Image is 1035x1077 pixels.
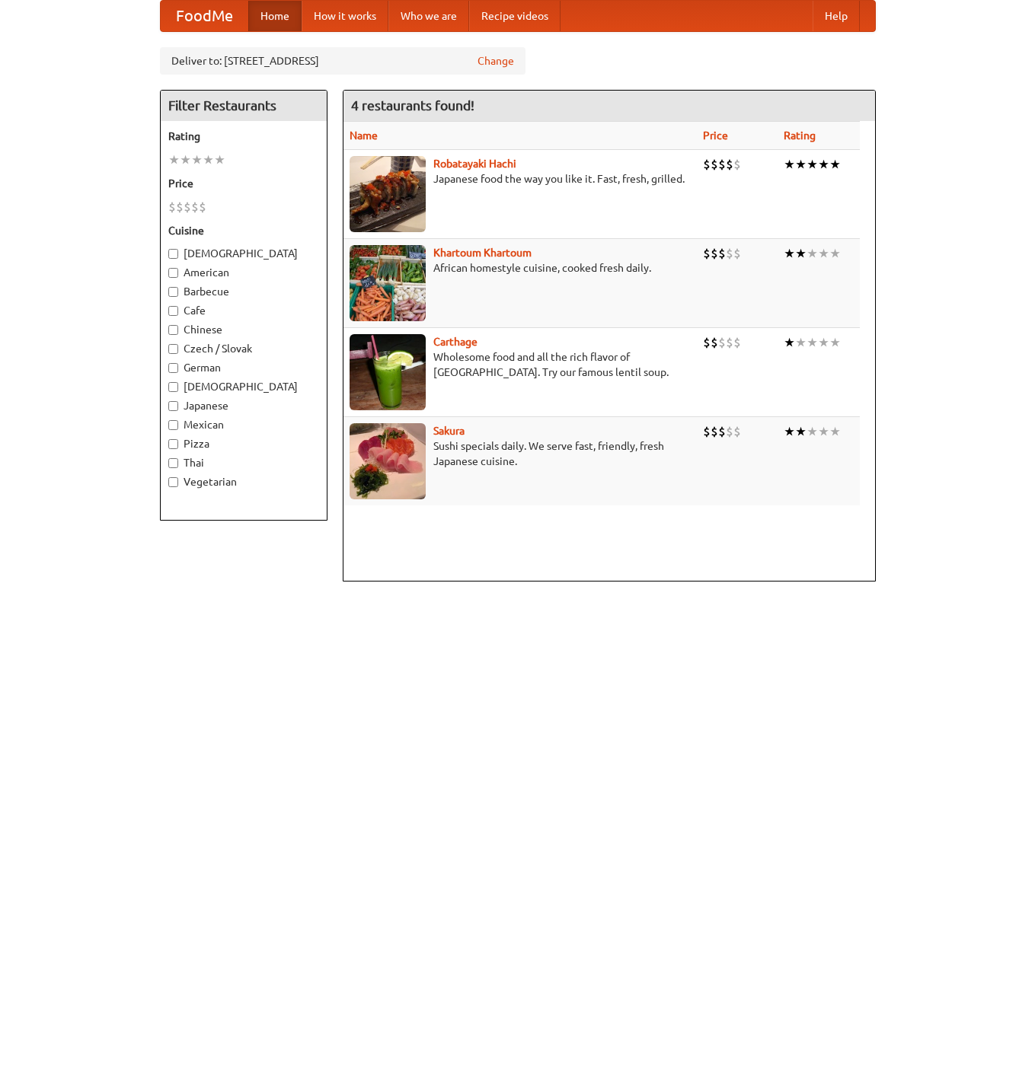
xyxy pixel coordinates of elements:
li: $ [726,423,733,440]
a: Recipe videos [469,1,561,31]
a: Robatayaki Hachi [433,158,516,170]
li: $ [726,334,733,351]
input: Mexican [168,420,178,430]
input: [DEMOGRAPHIC_DATA] [168,382,178,392]
img: khartoum.jpg [350,245,426,321]
li: ★ [818,156,829,173]
li: ★ [784,334,795,351]
a: Who we are [388,1,469,31]
li: ★ [214,151,225,168]
li: ★ [203,151,214,168]
a: Khartoum Khartoum [433,247,532,259]
li: $ [718,245,726,262]
li: $ [184,199,191,215]
input: Japanese [168,401,178,411]
li: ★ [191,151,203,168]
li: ★ [784,423,795,440]
img: sakura.jpg [350,423,426,499]
li: ★ [795,245,807,262]
a: Change [478,53,514,69]
li: $ [703,156,711,173]
h5: Price [168,176,319,191]
label: Vegetarian [168,474,319,489]
a: Rating [784,129,816,142]
input: Vegetarian [168,477,178,487]
label: Chinese [168,322,319,337]
li: ★ [807,334,818,351]
li: $ [191,199,199,215]
li: $ [733,334,741,351]
li: ★ [818,245,829,262]
li: ★ [180,151,191,168]
h5: Cuisine [168,223,319,238]
label: Thai [168,455,319,470]
li: $ [718,156,726,173]
label: German [168,360,319,375]
li: ★ [818,423,829,440]
li: ★ [829,334,841,351]
input: Thai [168,458,178,468]
label: [DEMOGRAPHIC_DATA] [168,246,319,261]
input: Cafe [168,306,178,316]
li: $ [199,199,206,215]
img: robatayaki.jpg [350,156,426,232]
h5: Rating [168,129,319,144]
li: $ [711,334,718,351]
a: Sakura [433,425,465,437]
li: $ [726,156,733,173]
label: [DEMOGRAPHIC_DATA] [168,379,319,394]
input: Pizza [168,439,178,449]
li: ★ [795,423,807,440]
li: $ [711,423,718,440]
li: $ [711,245,718,262]
li: $ [176,199,184,215]
li: $ [733,423,741,440]
li: $ [726,245,733,262]
li: $ [168,199,176,215]
li: ★ [829,156,841,173]
li: ★ [807,423,818,440]
input: [DEMOGRAPHIC_DATA] [168,249,178,259]
label: American [168,265,319,280]
li: $ [703,423,711,440]
ng-pluralize: 4 restaurants found! [351,98,474,113]
li: ★ [795,156,807,173]
a: FoodMe [161,1,248,31]
li: ★ [829,245,841,262]
input: Chinese [168,325,178,335]
a: Name [350,129,378,142]
a: Home [248,1,302,31]
p: Sushi specials daily. We serve fast, friendly, fresh Japanese cuisine. [350,438,691,469]
label: Pizza [168,436,319,451]
li: $ [703,334,711,351]
div: Deliver to: [STREET_ADDRESS] [160,47,525,75]
li: ★ [807,245,818,262]
li: $ [733,156,741,173]
input: Barbecue [168,287,178,297]
p: African homestyle cuisine, cooked fresh daily. [350,260,691,276]
li: ★ [829,423,841,440]
input: German [168,363,178,373]
a: Help [813,1,860,31]
li: $ [718,334,726,351]
h4: Filter Restaurants [161,91,327,121]
label: Barbecue [168,284,319,299]
a: Carthage [433,336,478,348]
li: ★ [784,156,795,173]
li: ★ [784,245,795,262]
li: $ [718,423,726,440]
a: How it works [302,1,388,31]
label: Japanese [168,398,319,413]
label: Mexican [168,417,319,432]
li: ★ [795,334,807,351]
a: Price [703,129,728,142]
input: Czech / Slovak [168,344,178,354]
p: Japanese food the way you like it. Fast, fresh, grilled. [350,171,691,186]
li: ★ [807,156,818,173]
li: ★ [818,334,829,351]
label: Czech / Slovak [168,341,319,356]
